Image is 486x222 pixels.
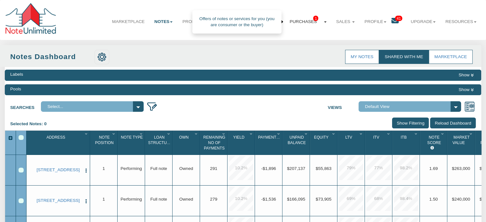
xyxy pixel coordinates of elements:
[449,133,474,152] div: Sort None
[192,10,281,34] div: Offers of notes or services for you (you are consumer or the buyer)
[394,133,420,152] div: Sort None
[19,168,24,173] div: Row 1, Row Selection Checkbox
[28,133,90,152] div: Address Sort None
[46,135,65,140] span: Address
[366,156,391,180] div: 77.0
[203,135,225,151] span: Remaining No Of Payments
[179,197,193,202] span: Owned
[148,135,172,145] span: Loan Structure
[339,187,363,211] div: 69.0
[120,166,142,171] span: Performing
[339,133,365,152] div: Ltv Sort None
[174,133,200,152] div: Sort None
[456,71,476,79] button: Show
[229,187,253,211] div: 10.2
[276,131,282,137] div: Column Menu
[440,131,447,137] div: Column Menu
[331,131,337,137] div: Column Menu
[285,14,331,30] a: Purchases1
[373,135,379,140] span: Itv
[366,133,392,152] div: Sort None
[10,101,41,111] label: Searches
[107,14,150,30] a: Marketplace
[394,133,420,152] div: Itb Sort None
[311,133,337,152] div: Sort None
[120,197,142,202] span: Performing
[441,14,481,30] a: Resources
[229,133,255,152] div: Sort None
[146,133,172,152] div: Loan Structure Sort None
[427,135,441,145] span: Note Score
[83,198,89,204] button: Press to open the note menu
[452,197,470,202] span: $240,000
[261,166,276,171] span: -$1,896
[193,131,199,137] div: Column Menu
[284,133,310,152] div: Unpaid Balance Sort None
[429,166,438,171] span: 1.69
[179,135,189,140] span: Own
[95,135,113,145] span: Note Position
[138,131,144,137] div: Column Menu
[10,118,51,130] div: Selected Notes: 0
[394,156,418,180] div: 98.2
[316,166,331,171] span: $55,863
[210,197,217,202] span: 279
[10,86,21,92] div: Pools
[150,166,167,171] span: Full note
[35,198,82,203] a: 7118 Heron, Houston, TX, 77087
[119,133,145,152] div: Sort None
[358,131,364,137] div: Column Menu
[421,133,447,152] div: Sort None
[10,51,93,62] div: Notes Dashboard
[395,16,402,21] span: 41
[146,133,172,152] div: Sort None
[456,86,476,94] button: Show
[261,197,276,202] span: -$1,536
[19,135,24,140] div: Select All
[331,14,360,30] a: Sales
[83,131,89,137] div: Column Menu
[28,133,90,152] div: Sort None
[314,135,328,140] span: Equity
[449,133,474,152] div: Market Value Sort None
[339,133,365,152] div: Sort None
[229,133,255,152] div: Yield Sort None
[178,14,215,30] a: Properties
[174,133,200,152] div: Own Sort None
[313,16,318,21] span: 1
[83,167,89,174] button: Press to open the note menu
[10,71,23,78] div: Labels
[179,166,193,171] span: Owned
[210,166,217,171] span: 291
[391,14,406,30] a: 41
[316,197,331,202] span: $73,905
[339,156,363,180] div: 79.0
[413,131,419,137] div: Column Menu
[468,131,474,137] div: Column Menu
[328,101,359,111] label: Views
[97,52,106,61] img: settings.png
[91,133,117,152] div: Sort None
[452,166,470,171] span: $263,000
[111,131,117,137] div: Column Menu
[366,187,391,211] div: 68.0
[119,133,145,152] div: Note Type Sort None
[5,135,15,142] div: Expand All
[366,133,392,152] div: Itv Sort None
[147,101,157,112] img: edit_filter_icon.png
[287,197,305,202] span: $166,095
[103,197,105,202] span: 1
[150,14,178,30] a: Notes
[406,14,440,30] a: Upgrade
[464,101,475,112] img: views.png
[103,166,105,171] span: 1
[248,131,254,137] div: Column Menu
[386,131,392,137] div: Column Menu
[303,131,309,137] div: Column Menu
[83,199,89,204] img: cell-menu.png
[392,118,429,128] input: Show Filtering
[258,135,285,140] span: Payment(P&I)
[256,133,282,152] div: Sort None
[35,167,82,172] a: 2701 Huckleberry, Pasadena, TX, 77502
[394,187,418,211] div: 98.4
